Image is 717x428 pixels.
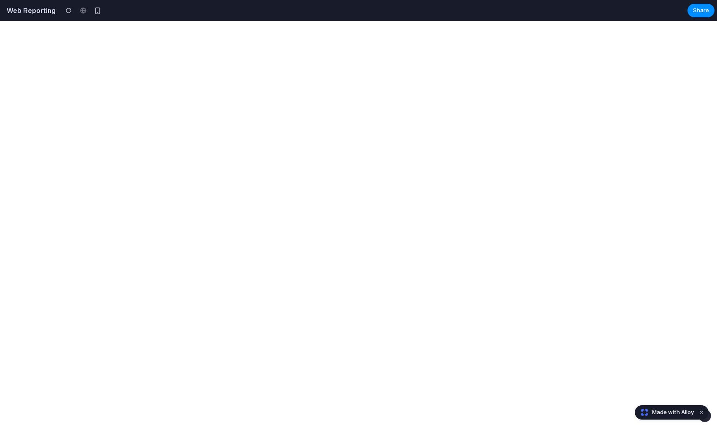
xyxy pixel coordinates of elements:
[635,408,695,417] a: Made with Alloy
[3,5,56,16] h2: Web Reporting
[652,408,694,417] span: Made with Alloy
[696,407,706,417] button: Dismiss watermark
[693,6,709,15] span: Share
[687,4,714,17] button: Share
